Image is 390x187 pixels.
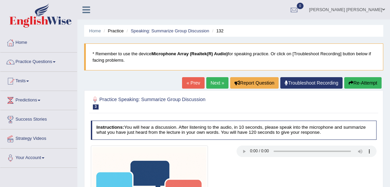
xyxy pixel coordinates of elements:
a: Home [89,28,101,33]
a: Speaking: Summarize Group Discussion [131,28,209,33]
a: Strategy Videos [0,129,77,146]
span: 0 [297,3,304,9]
a: « Prev [182,77,204,89]
span: 3 [93,104,99,110]
a: Practice Questions [0,53,77,69]
h2: Practice Speaking: Summarize Group Discussion [91,95,268,110]
b: Microphone Array (Realtek(R) Audio) [151,51,228,56]
a: Home [0,33,77,50]
a: Troubleshoot Recording [280,77,343,89]
blockquote: * Remember to use the device for speaking practice. Or click on [Troubleshoot Recording] button b... [84,43,383,70]
li: 132 [210,28,223,34]
h4: You will hear a discussion. After listening to the audio, in 10 seconds, please speak into the mi... [91,121,377,140]
button: Re-Attempt [344,77,382,89]
a: Next » [206,77,228,89]
li: Practice [102,28,123,34]
button: Report Question [230,77,279,89]
b: Instructions: [96,125,124,130]
a: Success Stories [0,110,77,127]
a: Your Account [0,149,77,165]
a: Tests [0,72,77,89]
a: Predictions [0,91,77,108]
